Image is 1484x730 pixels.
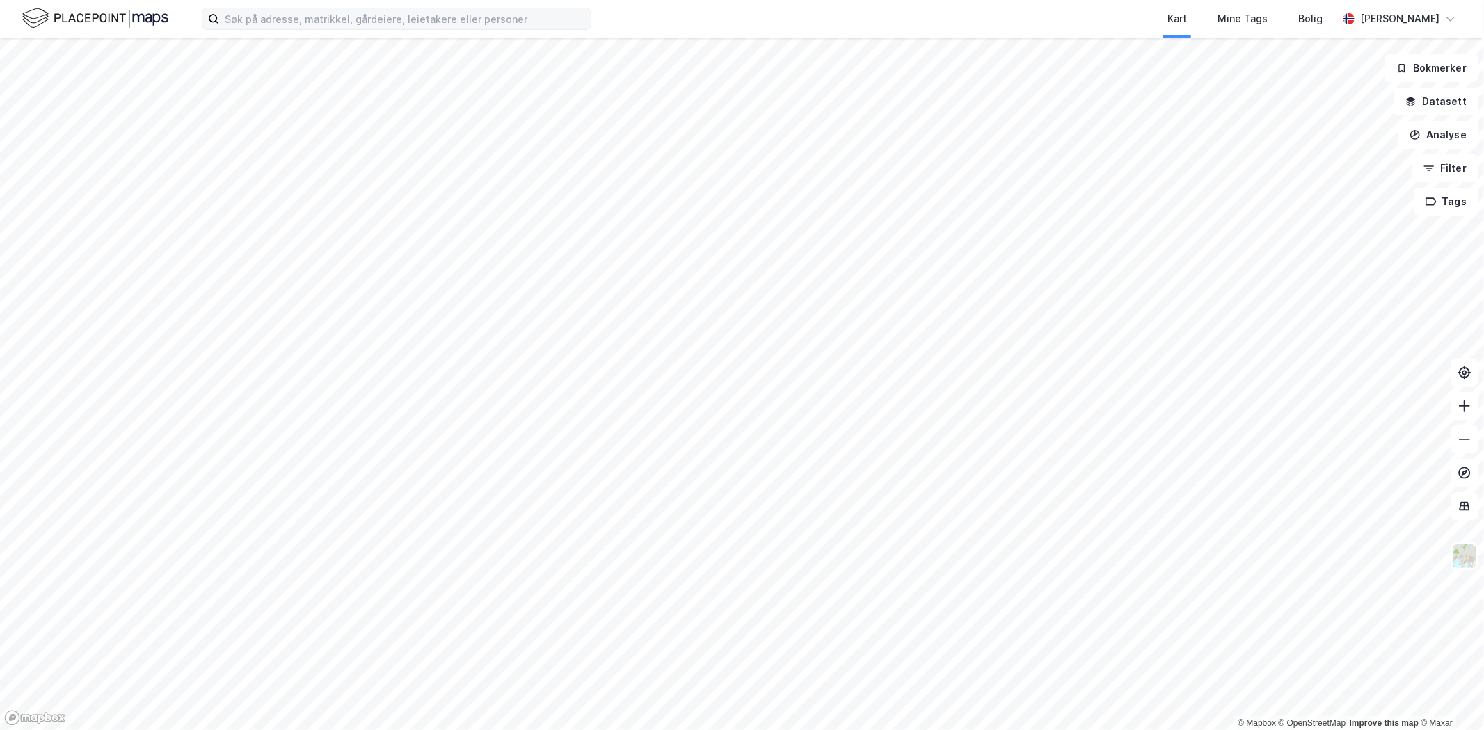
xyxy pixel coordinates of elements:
[1298,10,1323,27] div: Bolig
[1414,188,1478,216] button: Tags
[1167,10,1187,27] div: Kart
[4,710,65,726] a: Mapbox homepage
[1394,88,1478,115] button: Datasett
[1451,543,1478,569] img: Z
[1238,718,1276,728] a: Mapbox
[1279,718,1346,728] a: OpenStreetMap
[1360,10,1439,27] div: [PERSON_NAME]
[1414,663,1484,730] div: Kontrollprogram for chat
[219,8,591,29] input: Søk på adresse, matrikkel, gårdeiere, leietakere eller personer
[22,6,168,31] img: logo.f888ab2527a4732fd821a326f86c7f29.svg
[1412,154,1478,182] button: Filter
[1350,718,1419,728] a: Improve this map
[1218,10,1268,27] div: Mine Tags
[1398,121,1478,149] button: Analyse
[1385,54,1478,82] button: Bokmerker
[1414,663,1484,730] iframe: Chat Widget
